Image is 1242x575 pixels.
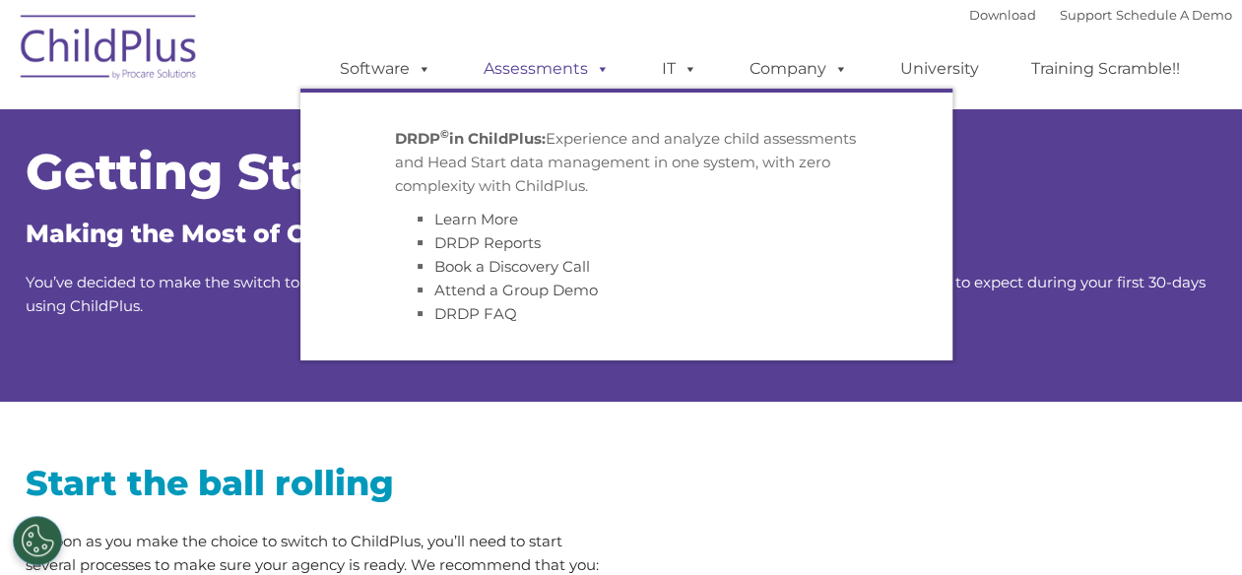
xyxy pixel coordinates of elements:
[395,129,546,148] strong: DRDP in ChildPlus:
[26,273,1206,315] span: You’ve decided to make the switch to ChildPlus, but what’s the next step? This guide will provide...
[434,233,541,252] a: DRDP Reports
[969,7,1232,23] font: |
[464,49,629,89] a: Assessments
[730,49,868,89] a: Company
[395,127,858,198] p: Experience and analyze child assessments and Head Start data management in one system, with zero ...
[1060,7,1112,23] a: Support
[26,461,607,505] h2: Start the ball rolling
[881,49,999,89] a: University
[434,304,517,323] a: DRDP FAQ
[26,142,429,202] span: Getting Started
[11,1,208,99] img: ChildPlus by Procare Solutions
[434,210,518,228] a: Learn More
[434,281,598,299] a: Attend a Group Demo
[320,49,451,89] a: Software
[1116,7,1232,23] a: Schedule A Demo
[434,257,590,276] a: Book a Discovery Call
[1012,49,1200,89] a: Training Scramble!!
[969,7,1036,23] a: Download
[26,219,410,248] span: Making the Most of ChildPlus
[440,127,449,141] sup: ©
[642,49,717,89] a: IT
[920,362,1242,575] iframe: Chat Widget
[13,516,62,565] button: Cookies Settings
